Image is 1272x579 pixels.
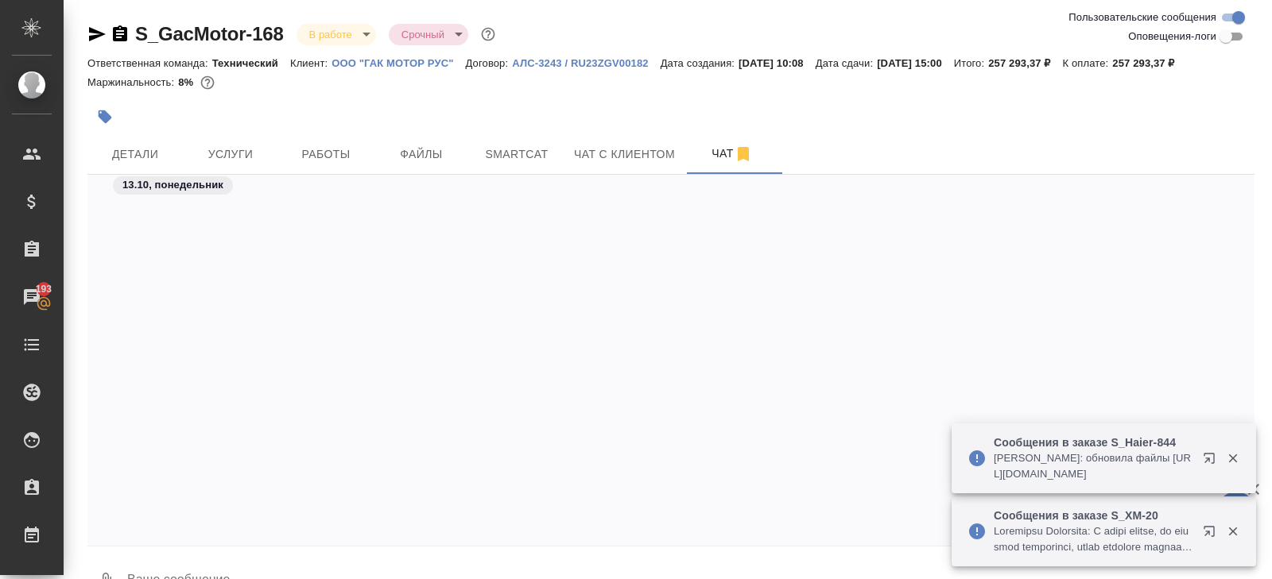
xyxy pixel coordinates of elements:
[26,281,62,297] span: 193
[87,76,178,88] p: Маржинальность:
[574,145,675,164] span: Чат с клиентом
[87,57,212,69] p: Ответственная команда:
[87,25,107,44] button: Скопировать ссылку для ЯМессенджера
[122,177,223,193] p: 13.10, понедельник
[739,57,816,69] p: [DATE] 10:08
[192,145,269,164] span: Услуги
[661,57,739,69] p: Дата создания:
[478,24,498,44] button: Доп статусы указывают на важность/срочность заказа
[1193,442,1231,481] button: Открыть в новой вкладке
[135,23,284,44] a: S_GacMotor-168
[734,145,753,164] svg: Отписаться
[994,508,1192,523] p: Сообщения в заказе S_XM-20
[178,76,197,88] p: 8%
[332,57,465,69] p: ООО "ГАК МОТОР РУС"
[397,28,449,41] button: Срочный
[816,57,877,69] p: Дата сдачи:
[994,450,1192,482] p: [PERSON_NAME]: обновила файлы [URL][DOMAIN_NAME]
[1193,515,1231,554] button: Открыть в новой вкладке
[97,145,173,164] span: Детали
[512,56,660,69] a: АЛС-3243 / RU23ZGV00182
[383,145,460,164] span: Файлы
[4,277,60,317] a: 193
[1216,524,1249,538] button: Закрыть
[994,523,1192,555] p: Loremipsu Dolorsita: C adipi elitse, do eiusmod temporinci, utlab etdolore magnaa. Enima min veni...
[212,57,290,69] p: Технический
[694,144,770,164] span: Чат
[389,24,468,45] div: В работе
[111,25,130,44] button: Скопировать ссылку
[479,145,555,164] span: Smartcat
[954,57,988,69] p: Итого:
[288,145,364,164] span: Работы
[197,72,218,93] button: 197592.00 RUB;
[994,434,1192,450] p: Сообщения в заказе S_Haier-844
[988,57,1062,69] p: 257 293,37 ₽
[304,28,357,41] button: В работе
[87,99,122,134] button: Добавить тэг
[512,57,660,69] p: АЛС-3243 / RU23ZGV00182
[297,24,376,45] div: В работе
[877,57,954,69] p: [DATE] 15:00
[1128,29,1216,44] span: Оповещения-логи
[1216,451,1249,465] button: Закрыть
[1063,57,1113,69] p: К оплате:
[290,57,332,69] p: Клиент:
[1112,57,1186,69] p: 257 293,37 ₽
[332,56,465,69] a: ООО "ГАК МОТОР РУС"
[1068,10,1216,25] span: Пользовательские сообщения
[466,57,513,69] p: Договор:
